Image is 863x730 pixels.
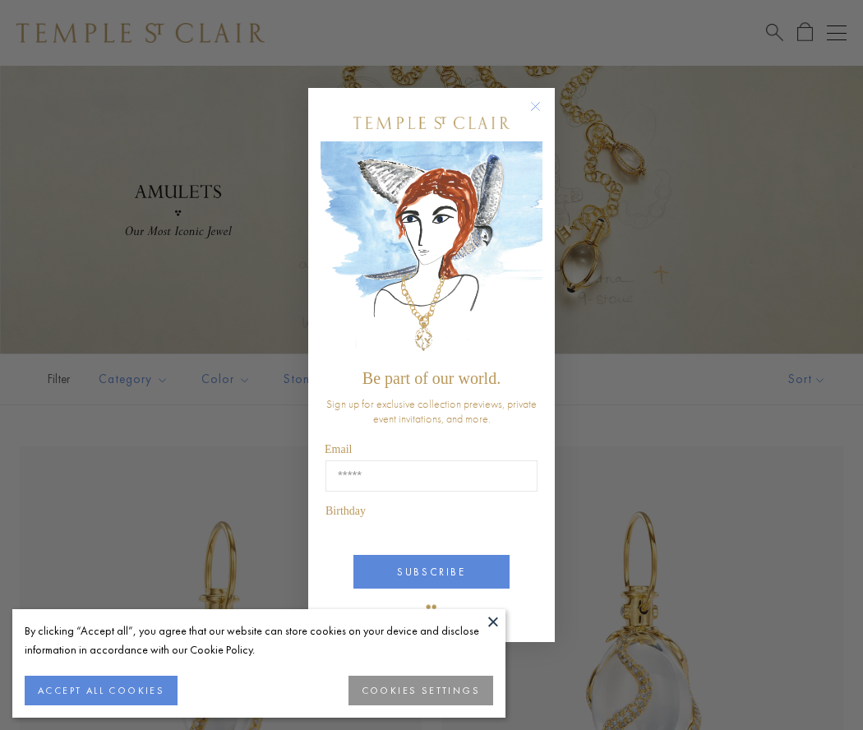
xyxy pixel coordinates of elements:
[353,555,510,589] button: SUBSCRIBE
[348,676,493,705] button: COOKIES SETTINGS
[321,141,542,361] img: c4a9eb12-d91a-4d4a-8ee0-386386f4f338.jpeg
[415,593,448,626] img: TSC
[25,621,493,659] div: By clicking “Accept all”, you agree that our website can store cookies on your device and disclos...
[533,104,554,125] button: Close dialog
[326,396,537,426] span: Sign up for exclusive collection previews, private event invitations, and more.
[325,460,538,492] input: Email
[25,676,178,705] button: ACCEPT ALL COOKIES
[362,369,501,387] span: Be part of our world.
[325,443,352,455] span: Email
[325,505,366,517] span: Birthday
[353,117,510,129] img: Temple St. Clair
